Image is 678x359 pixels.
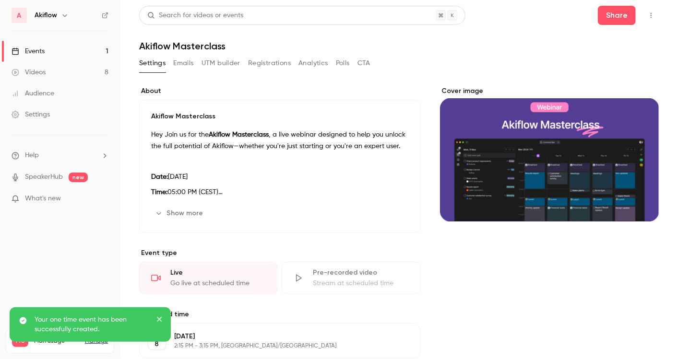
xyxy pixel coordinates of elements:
a: SpeakerHub [25,172,63,182]
button: Settings [139,56,166,71]
button: Registrations [248,56,291,71]
div: Audience [12,89,54,98]
button: Polls [336,56,350,71]
div: Videos [12,68,46,77]
span: new [69,173,88,182]
strong: Time: [151,189,167,196]
div: Search for videos or events [147,11,243,21]
p: [DATE] [151,171,409,183]
p: [DATE] [174,332,370,341]
div: Pre-recorded videoStream at scheduled time [282,262,420,294]
span: What's new [25,194,61,204]
button: UTM builder [202,56,240,71]
h1: Akiflow Masterclass [139,40,659,52]
button: Analytics [298,56,328,71]
h6: Akiflow [35,11,57,20]
div: Events [12,46,45,56]
p: Hey Join us for the , a live webinar designed to help you unlock the full potential of Akiflow—wh... [151,129,409,152]
p: Event type [139,248,421,258]
span: A [17,11,22,21]
div: Settings [12,110,50,119]
div: Pre-recorded video [313,268,408,278]
section: Cover image [440,86,659,221]
div: LiveGo live at scheduled time [139,262,278,294]
button: Share [598,6,636,25]
strong: Date: [151,174,168,180]
button: close [156,315,163,326]
p: 05:00 PM (CEST) [151,186,409,198]
strong: Akiflow Masterclass [209,131,269,138]
p: 2:15 PM - 3:15 PM, [GEOGRAPHIC_DATA]/[GEOGRAPHIC_DATA] [174,342,370,350]
div: Go live at scheduled time [170,278,266,288]
label: Date and time [139,310,421,319]
button: Emails [173,56,193,71]
li: help-dropdown-opener [12,151,108,161]
button: Show more [151,206,209,221]
label: Cover image [440,86,659,96]
span: Help [25,151,39,161]
button: CTA [357,56,370,71]
div: Live [170,268,266,278]
div: Stream at scheduled time [313,278,408,288]
p: Akiflow Masterclass [151,112,409,121]
label: About [139,86,421,96]
p: Your one time event has been successfully created. [35,315,150,334]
